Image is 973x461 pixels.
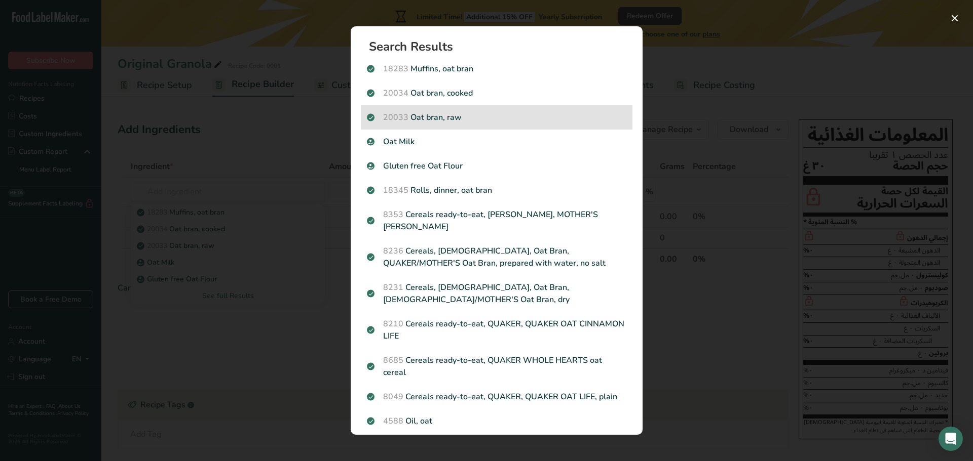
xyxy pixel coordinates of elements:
p: Oat bran, raw [367,111,626,123]
span: 8049 [383,391,403,402]
span: 20034 [383,88,408,99]
span: 4588 [383,415,403,427]
p: Muffins, oat bran [367,63,626,75]
span: 8210 [383,318,403,329]
p: Oil, oat [367,415,626,427]
span: 18283 [383,63,408,74]
p: Gluten free Oat Flour [367,160,626,172]
span: 8353 [383,209,403,220]
span: 8231 [383,282,403,293]
p: Cereals, [DEMOGRAPHIC_DATA], Oat Bran, [DEMOGRAPHIC_DATA]/MOTHER'S Oat Bran, dry [367,281,626,306]
p: Rolls, dinner, oat bran [367,184,626,196]
h1: Search Results [369,40,632,53]
p: Cereals ready-to-eat, QUAKER, QUAKER OAT CINNAMON LIFE [367,318,626,342]
p: Cereals ready-to-eat, QUAKER WHOLE HEARTS oat cereal [367,354,626,379]
p: Oat Milk [367,136,626,148]
div: Open Intercom Messenger [939,427,963,451]
span: 8685 [383,355,403,366]
span: 8236 [383,245,403,257]
p: Cereals ready-to-eat, [PERSON_NAME], MOTHER'S [PERSON_NAME] [367,208,626,233]
span: 20033 [383,112,408,123]
p: Oat bran, cooked [367,87,626,99]
p: Cereals, [DEMOGRAPHIC_DATA], Oat Bran, QUAKER/MOTHER'S Oat Bran, prepared with water, no salt [367,245,626,269]
span: 18345 [383,185,408,196]
p: Cereals ready-to-eat, QUAKER, QUAKER OAT LIFE, plain [367,391,626,403]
